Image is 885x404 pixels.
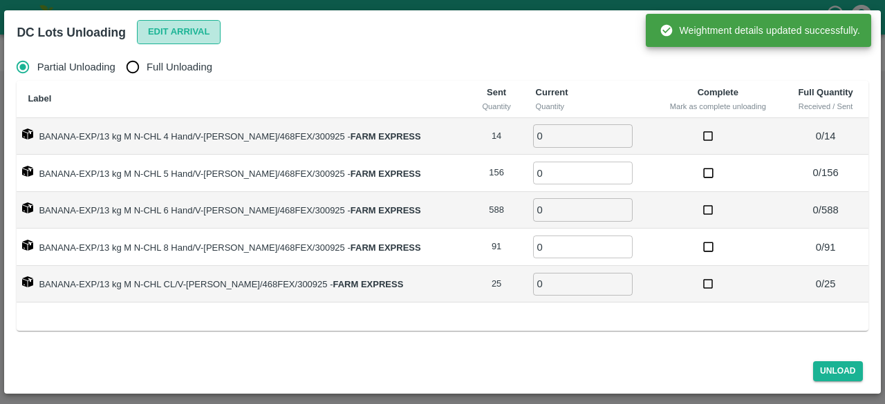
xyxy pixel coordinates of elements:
[533,235,633,258] input: 0
[469,118,525,155] td: 14
[351,242,421,253] strong: FARM EXPRESS
[28,93,51,104] b: Label
[480,100,514,113] div: Quantity
[137,20,221,44] button: Edit Arrival
[660,18,860,43] div: Weightment details updated successfully.
[17,192,468,229] td: BANANA-EXP/13 kg M N-CHL 6 Hand/V-[PERSON_NAME]/468FEX/300925 -
[351,169,421,179] strong: FARM EXPRESS
[17,26,125,39] b: DC Lots Unloading
[17,155,468,192] td: BANANA-EXP/13 kg M N-CHL 5 Hand/V-[PERSON_NAME]/468FEX/300925 -
[664,100,772,113] div: Mark as complete unloading
[17,229,468,266] td: BANANA-EXP/13 kg M N-CHL 8 Hand/V-[PERSON_NAME]/468FEX/300925 -
[351,205,421,215] strong: FARM EXPRESS
[22,202,33,213] img: box
[789,128,863,144] p: 0 / 14
[469,192,525,229] td: 588
[533,273,633,296] input: 0
[333,279,404,289] strong: FARM EXPRESS
[789,240,863,255] p: 0 / 91
[533,124,633,147] input: 0
[22,128,33,140] img: box
[789,276,863,291] p: 0 / 25
[37,59,115,75] span: Partial Unloading
[351,131,421,142] strong: FARM EXPRESS
[147,59,212,75] span: Full Unloading
[469,155,525,192] td: 156
[533,198,633,221] input: 0
[22,276,33,287] img: box
[487,87,506,97] b: Sent
[533,162,633,184] input: 0
[17,118,468,155] td: BANANA-EXP/13 kg M N-CHL 4 Hand/V-[PERSON_NAME]/468FEX/300925 -
[698,87,738,97] b: Complete
[794,100,857,113] div: Received / Sent
[789,165,863,180] p: 0 / 156
[813,361,863,381] button: Unload
[17,266,468,303] td: BANANA-EXP/13 kg M N-CHL CL/V-[PERSON_NAME]/468FEX/300925 -
[469,266,525,303] td: 25
[536,100,642,113] div: Quantity
[469,229,525,266] td: 91
[22,166,33,177] img: box
[536,87,568,97] b: Current
[22,240,33,251] img: box
[789,202,863,218] p: 0 / 588
[798,87,853,97] b: Full Quantity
